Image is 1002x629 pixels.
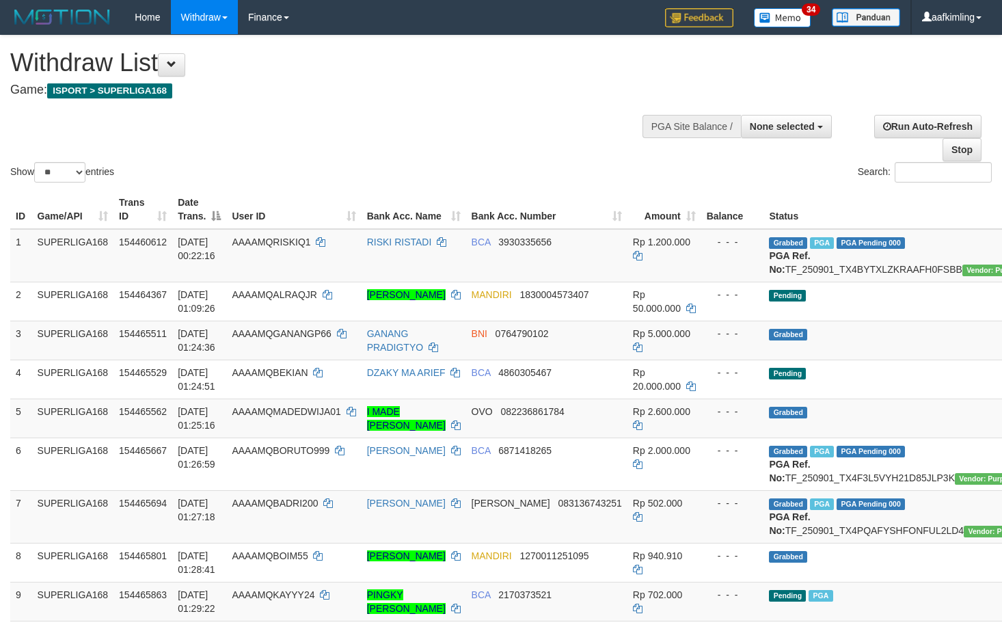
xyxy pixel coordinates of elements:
[172,190,226,229] th: Date Trans.: activate to sort column descending
[809,590,832,602] span: Marked by aafnonsreyleab
[32,438,114,490] td: SUPERLIGA168
[472,237,491,247] span: BCA
[633,367,681,392] span: Rp 20.000.000
[633,445,690,456] span: Rp 2.000.000
[10,438,32,490] td: 6
[119,589,167,600] span: 154465863
[707,588,759,602] div: - - -
[113,190,172,229] th: Trans ID: activate to sort column ascending
[367,328,423,353] a: GANANG PRADIGTYO
[472,445,491,456] span: BCA
[707,288,759,302] div: - - -
[750,121,815,132] span: None selected
[232,406,340,417] span: AAAAMQMADEDWIJA01
[232,328,331,339] span: AAAAMQGANANGP66
[32,582,114,621] td: SUPERLIGA168
[178,498,215,522] span: [DATE] 01:27:18
[10,282,32,321] td: 2
[232,237,310,247] span: AAAAMQRISKIQ1
[178,237,215,261] span: [DATE] 00:22:16
[707,235,759,249] div: - - -
[769,237,807,249] span: Grabbed
[178,367,215,392] span: [DATE] 01:24:51
[769,459,810,483] b: PGA Ref. No:
[754,8,811,27] img: Button%20Memo.svg
[769,290,806,302] span: Pending
[895,162,992,183] input: Search:
[769,250,810,275] b: PGA Ref. No:
[232,550,308,561] span: AAAAMQBOIM55
[178,406,215,431] span: [DATE] 01:25:16
[34,162,85,183] select: Showentries
[837,498,905,510] span: PGA Pending
[802,3,820,16] span: 34
[642,115,741,138] div: PGA Site Balance /
[362,190,466,229] th: Bank Acc. Name: activate to sort column ascending
[627,190,701,229] th: Amount: activate to sort column ascending
[498,589,552,600] span: Copy 2170373521 to clipboard
[10,321,32,360] td: 3
[633,289,681,314] span: Rp 50.000.000
[119,550,167,561] span: 154465801
[769,511,810,536] b: PGA Ref. No:
[472,406,493,417] span: OVO
[472,328,487,339] span: BNI
[367,550,446,561] a: [PERSON_NAME]
[472,367,491,378] span: BCA
[119,237,167,247] span: 154460612
[367,589,446,614] a: PINGKY [PERSON_NAME]
[874,115,981,138] a: Run Auto-Refresh
[519,550,588,561] span: Copy 1270011251095 to clipboard
[10,49,654,77] h1: Withdraw List
[367,289,446,300] a: [PERSON_NAME]
[367,445,446,456] a: [PERSON_NAME]
[10,360,32,399] td: 4
[32,543,114,582] td: SUPERLIGA168
[232,289,316,300] span: AAAAMQALRAQJR
[232,589,314,600] span: AAAAMQKAYYY24
[707,327,759,340] div: - - -
[769,368,806,379] span: Pending
[633,550,682,561] span: Rp 940.910
[472,289,512,300] span: MANDIRI
[701,190,764,229] th: Balance
[769,329,807,340] span: Grabbed
[769,446,807,457] span: Grabbed
[665,8,733,27] img: Feedback.jpg
[178,550,215,575] span: [DATE] 01:28:41
[633,498,682,509] span: Rp 502.000
[810,446,834,457] span: Marked by aafnonsreyleab
[519,289,588,300] span: Copy 1830004573407 to clipboard
[226,190,361,229] th: User ID: activate to sort column ascending
[178,289,215,314] span: [DATE] 01:09:26
[10,582,32,621] td: 9
[498,367,552,378] span: Copy 4860305467 to clipboard
[10,490,32,543] td: 7
[633,406,690,417] span: Rp 2.600.000
[769,407,807,418] span: Grabbed
[472,550,512,561] span: MANDIRI
[32,229,114,282] td: SUPERLIGA168
[10,83,654,97] h4: Game:
[558,498,621,509] span: Copy 083136743251 to clipboard
[707,549,759,563] div: - - -
[707,405,759,418] div: - - -
[232,498,318,509] span: AAAAMQBADRI200
[466,190,627,229] th: Bank Acc. Number: activate to sort column ascending
[178,589,215,614] span: [DATE] 01:29:22
[32,360,114,399] td: SUPERLIGA168
[10,543,32,582] td: 8
[32,321,114,360] td: SUPERLIGA168
[119,406,167,417] span: 154465562
[32,490,114,543] td: SUPERLIGA168
[769,498,807,510] span: Grabbed
[741,115,832,138] button: None selected
[232,445,329,456] span: AAAAMQBORUTO999
[707,366,759,379] div: - - -
[10,190,32,229] th: ID
[496,328,549,339] span: Copy 0764790102 to clipboard
[119,445,167,456] span: 154465667
[472,589,491,600] span: BCA
[119,289,167,300] span: 154464367
[769,590,806,602] span: Pending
